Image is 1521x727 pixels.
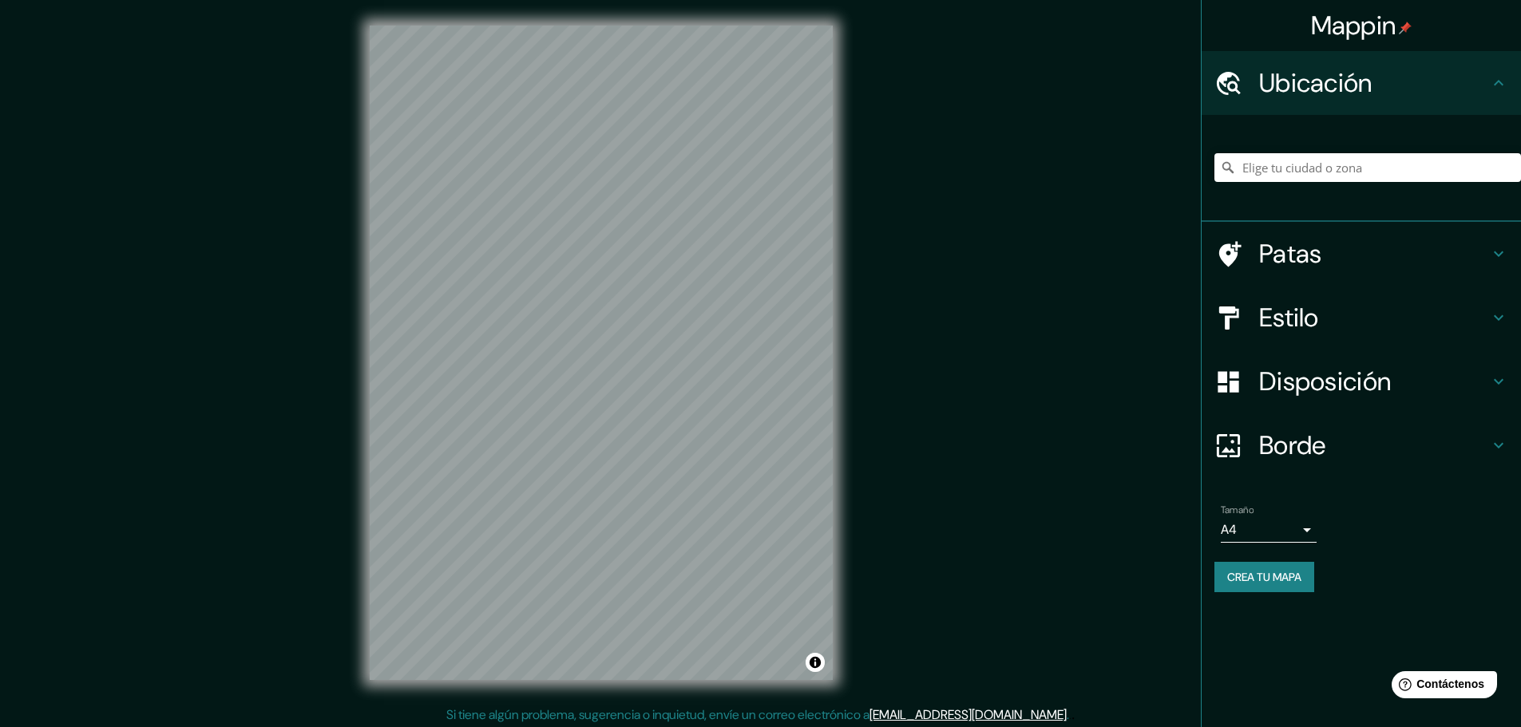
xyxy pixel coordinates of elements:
[1311,9,1396,42] font: Mappin
[869,706,1067,723] a: [EMAIL_ADDRESS][DOMAIN_NAME]
[806,653,825,672] button: Activar o desactivar atribución
[370,26,833,680] canvas: Mapa
[446,706,869,723] font: Si tiene algún problema, sugerencia o inquietud, envíe un correo electrónico a
[1259,301,1319,334] font: Estilo
[1202,51,1521,115] div: Ubicación
[1259,429,1326,462] font: Borde
[1202,350,1521,413] div: Disposición
[1067,706,1069,723] font: .
[1221,517,1317,543] div: A4
[1259,66,1372,100] font: Ubicación
[1379,665,1503,709] iframe: Lanzador de widgets de ayuda
[1214,153,1521,182] input: Elige tu ciudad o zona
[1214,562,1314,592] button: Crea tu mapa
[1221,521,1237,538] font: A4
[1071,705,1075,723] font: .
[1259,237,1322,271] font: Patas
[1227,570,1301,584] font: Crea tu mapa
[1259,365,1391,398] font: Disposición
[1221,504,1254,516] font: Tamaño
[1399,22,1412,34] img: pin-icon.png
[1069,705,1071,723] font: .
[1202,286,1521,350] div: Estilo
[1202,222,1521,286] div: Patas
[1202,413,1521,477] div: Borde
